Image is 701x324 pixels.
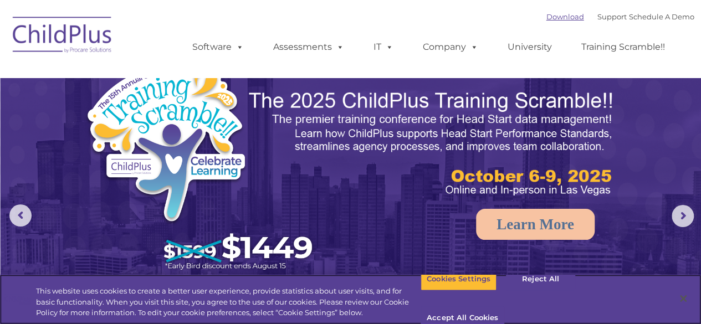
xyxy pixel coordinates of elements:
[421,268,497,291] button: Cookies Settings
[262,36,355,58] a: Assessments
[506,268,575,291] button: Reject All
[497,36,563,58] a: University
[597,12,627,21] a: Support
[546,12,584,21] a: Download
[629,12,694,21] a: Schedule A Demo
[362,36,405,58] a: IT
[181,36,255,58] a: Software
[154,119,201,127] span: Phone number
[412,36,489,58] a: Company
[671,286,695,311] button: Close
[7,9,118,64] img: ChildPlus by Procare Solutions
[154,73,188,81] span: Last name
[36,286,421,318] div: This website uses cookies to create a better user experience, provide statistics about user visit...
[476,209,595,240] a: Learn More
[570,36,676,58] a: Training Scramble!!
[546,12,694,21] font: |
